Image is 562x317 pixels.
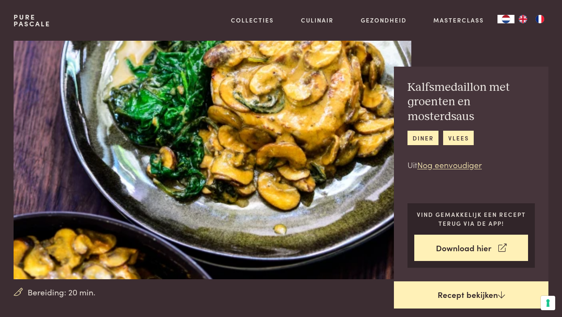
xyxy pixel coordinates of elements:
div: Language [497,15,514,23]
a: Masterclass [433,16,484,25]
button: Uw voorkeuren voor toestemming voor trackingtechnologieën [541,296,555,310]
p: Uit [407,159,535,171]
img: Kalfsmedaillon met groenten en mosterdsaus [14,41,411,279]
a: EN [514,15,531,23]
p: Vind gemakkelijk een recept terug via de app! [414,210,528,227]
a: PurePascale [14,14,51,27]
a: vlees [443,131,474,145]
a: Download hier [414,235,528,261]
a: NL [497,15,514,23]
a: diner [407,131,438,145]
a: Recept bekijken [394,281,548,309]
a: Collecties [231,16,274,25]
a: Culinair [301,16,334,25]
a: Nog eenvoudiger [417,159,482,170]
h2: Kalfsmedaillon met groenten en mosterdsaus [407,80,535,124]
a: Gezondheid [361,16,407,25]
a: FR [531,15,548,23]
aside: Language selected: Nederlands [497,15,548,23]
ul: Language list [514,15,548,23]
span: Bereiding: 20 min. [28,286,96,298]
